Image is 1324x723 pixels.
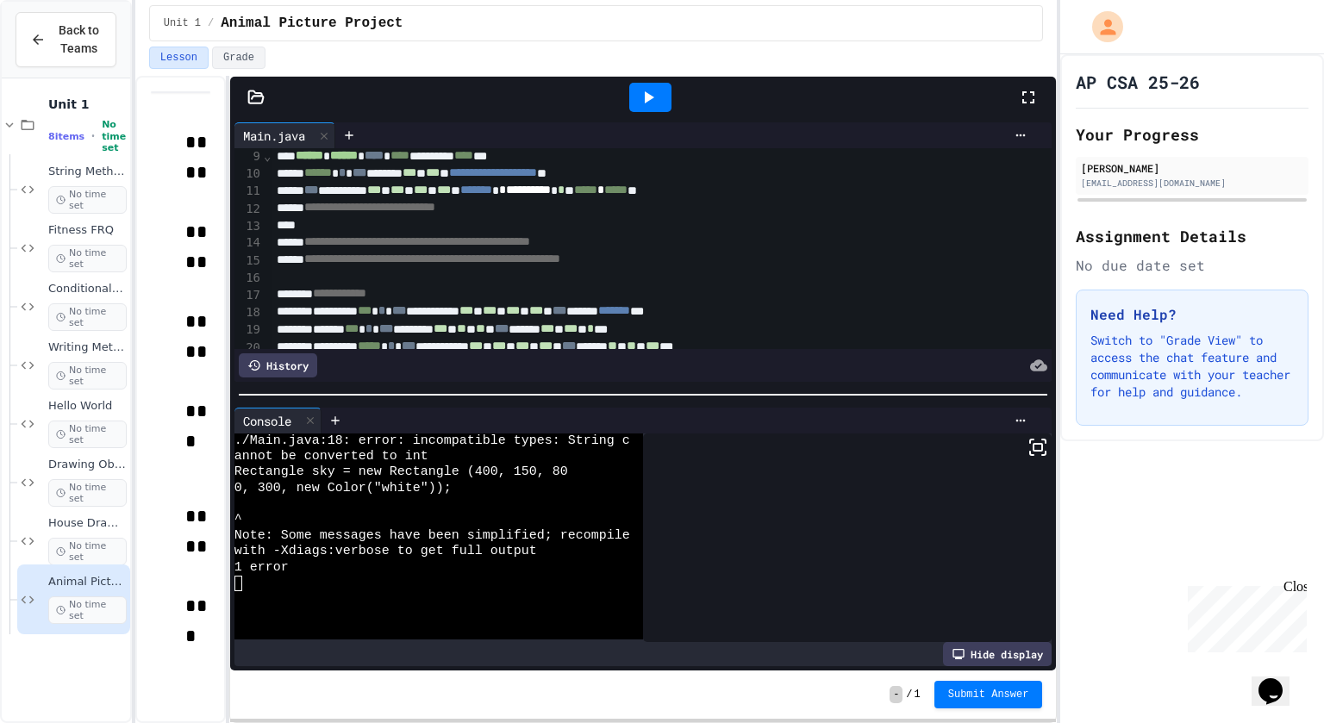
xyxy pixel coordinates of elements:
div: 17 [234,287,263,304]
button: Lesson [149,47,209,69]
div: 12 [234,201,263,218]
span: No time set [48,538,127,565]
span: annot be converted to int [234,449,428,464]
p: Switch to "Grade View" to access the chat feature and communicate with your teacher for help and ... [1090,332,1294,401]
span: with -Xdiags:verbose to get full output [234,544,537,559]
span: Submit Answer [948,688,1029,701]
span: 8 items [48,131,84,142]
div: Main.java [234,122,335,148]
div: [EMAIL_ADDRESS][DOMAIN_NAME] [1081,177,1303,190]
span: Conditionals Classwork [48,282,127,296]
span: String Methods Examples [48,165,127,179]
span: - [890,686,902,703]
span: / [906,688,912,701]
div: History [239,353,317,377]
span: ^ [234,512,242,527]
div: 18 [234,304,263,321]
span: • [91,129,95,143]
div: No due date set [1076,255,1308,276]
span: Animal Picture Project [221,13,403,34]
div: 14 [234,234,263,252]
button: Back to Teams [16,12,116,67]
h1: AP CSA 25-26 [1076,70,1200,94]
span: Unit 1 [164,16,201,30]
div: 20 [234,340,263,357]
span: 1 [915,688,921,701]
div: 19 [234,321,263,339]
div: 13 [234,218,263,235]
div: 15 [234,252,263,270]
div: 10 [234,165,263,183]
span: No time set [48,362,127,390]
span: Back to Teams [56,22,102,58]
div: [PERSON_NAME] [1081,160,1303,176]
span: Hello World [48,399,127,414]
span: Fold line [263,149,272,163]
span: No time set [48,421,127,448]
div: Console [234,408,322,433]
span: ./Main.java:18: error: incompatible types: String c [234,433,630,449]
span: Fitness FRQ [48,223,127,238]
h2: Your Progress [1076,122,1308,146]
span: No time set [48,245,127,272]
div: 9 [234,148,263,165]
span: Animal Picture Project [48,575,127,589]
span: 0, 300, new Color("white")); [234,481,452,496]
span: House Drawing Classwork [48,516,127,531]
span: Unit 1 [48,97,127,112]
div: Main.java [234,127,314,145]
span: / [208,16,214,30]
span: No time set [48,479,127,507]
span: Writing Methods [48,340,127,355]
iframe: chat widget [1181,579,1307,652]
div: Hide display [943,642,1052,666]
div: My Account [1074,7,1127,47]
button: Grade [212,47,265,69]
span: 1 error [234,560,289,576]
h2: Assignment Details [1076,224,1308,248]
h3: Need Help? [1090,304,1294,325]
span: No time set [102,119,127,153]
div: Console [234,412,300,430]
button: Submit Answer [934,681,1043,708]
span: Drawing Objects in Java - HW Playposit Code [48,458,127,472]
span: Rectangle sky = new Rectangle (400, 150, 80 [234,464,568,480]
div: 16 [234,270,263,287]
div: 11 [234,183,263,200]
iframe: chat widget [1252,654,1307,706]
div: Chat with us now!Close [7,7,119,109]
span: No time set [48,303,127,331]
span: Note: Some messages have been simplified; recompile [234,528,630,544]
span: No time set [48,186,127,214]
span: No time set [48,596,127,624]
